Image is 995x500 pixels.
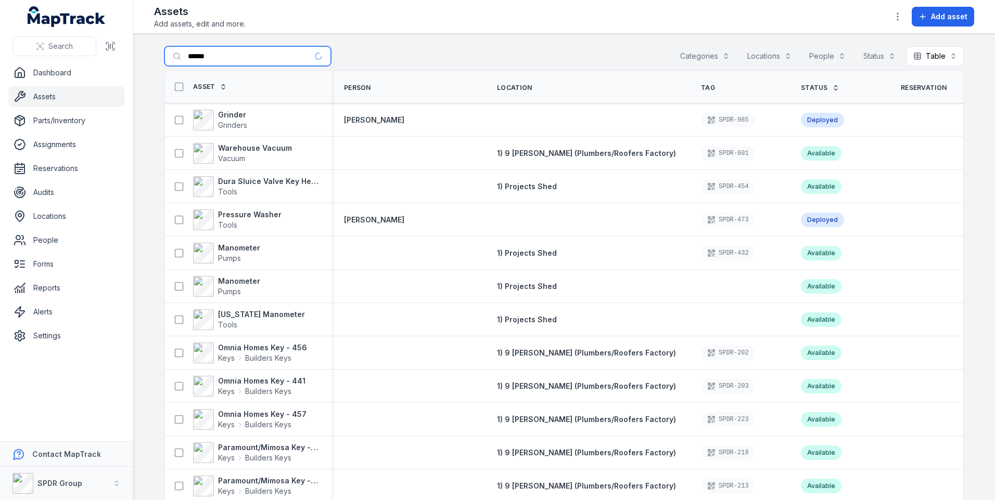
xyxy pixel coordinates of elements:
a: Paramount/Mimosa Key - 1855KeysBuilders Keys [193,476,319,496]
span: Reservation [901,84,947,92]
a: [US_STATE] ManometerTools [193,309,305,330]
a: Reports [8,278,124,298]
span: Asset [193,83,215,91]
span: Builders Keys [245,486,291,496]
span: Pumps [218,287,241,296]
a: Omnia Homes Key - 457KeysBuilders Keys [193,409,307,430]
button: Categories [673,46,736,66]
a: 1) 9 [PERSON_NAME] (Plumbers/Roofers Factory) [497,381,676,391]
span: 1) Projects Shed [497,248,557,257]
strong: Manometer [218,276,260,286]
strong: Warehouse Vacuum [218,143,292,153]
div: SPDR-985 [701,113,755,127]
a: Settings [8,325,124,346]
span: Builders Keys [245,386,291,397]
span: Person [344,84,371,92]
span: 1) 9 [PERSON_NAME] (Plumbers/Roofers Factory) [497,448,676,457]
a: 1) 9 [PERSON_NAME] (Plumbers/Roofers Factory) [497,481,676,491]
span: Keys [218,486,235,496]
a: GrinderGrinders [193,110,247,130]
div: Available [801,146,841,161]
span: Builders Keys [245,453,291,463]
div: Available [801,279,841,294]
button: Search [12,36,96,56]
strong: Pressure Washer [218,209,282,220]
div: SPDR-213 [701,479,755,493]
span: Add assets, edit and more. [154,19,246,29]
div: SPDR-223 [701,412,755,427]
a: 1) 9 [PERSON_NAME] (Plumbers/Roofers Factory) [497,414,676,425]
span: 1) 9 [PERSON_NAME] (Plumbers/Roofers Factory) [497,415,676,424]
strong: Paramount/Mimosa Key - 1856 [218,442,319,453]
span: Tag [701,84,715,92]
strong: Omnia Homes Key - 456 [218,343,307,353]
a: 1) Projects Shed [497,314,557,325]
span: 1) Projects Shed [497,315,557,324]
span: 1) 9 [PERSON_NAME] (Plumbers/Roofers Factory) [497,481,676,490]
a: ManometerPumps [193,276,260,297]
a: 1) Projects Shed [497,181,557,192]
div: Deployed [801,113,844,127]
a: [PERSON_NAME] [344,115,404,125]
span: Search [48,41,73,51]
a: 1) 9 [PERSON_NAME] (Plumbers/Roofers Factory) [497,348,676,358]
span: 1) Projects Shed [497,182,557,191]
a: 1) Projects Shed [497,281,557,292]
button: Status [857,46,902,66]
a: Paramount/Mimosa Key - 1856KeysBuilders Keys [193,442,319,463]
span: Keys [218,453,235,463]
a: Asset [193,83,227,91]
span: Status [801,84,828,92]
a: Forms [8,254,124,274]
strong: Paramount/Mimosa Key - 1855 [218,476,319,486]
div: SPDR-218 [701,445,755,460]
a: 1) Projects Shed [497,248,557,258]
h2: Assets [154,4,246,19]
a: Audits [8,182,124,203]
span: 1) 9 [PERSON_NAME] (Plumbers/Roofers Factory) [497,149,676,157]
strong: Dura Sluice Valve Key Heavy Duty 50mm-600mm [218,176,319,187]
span: Builders Keys [245,419,291,430]
div: SPDR-601 [701,146,755,161]
span: Keys [218,386,235,397]
a: 1) 9 [PERSON_NAME] (Plumbers/Roofers Factory) [497,148,676,159]
span: 1) 9 [PERSON_NAME] (Plumbers/Roofers Factory) [497,348,676,357]
a: Assets [8,86,124,107]
strong: Manometer [218,243,260,253]
a: Dura Sluice Valve Key Heavy Duty 50mm-600mmTools [193,176,319,197]
span: Tools [218,220,237,229]
div: SPDR-202 [701,346,755,360]
span: Keys [218,419,235,430]
button: Locations [741,46,798,66]
div: Deployed [801,213,844,227]
a: People [8,230,124,251]
a: Omnia Homes Key - 441KeysBuilders Keys [193,376,305,397]
a: Alerts [8,301,124,322]
strong: Contact MapTrack [32,450,101,458]
strong: SPDR Group [37,479,82,488]
div: SPDR-454 [701,179,755,194]
div: Available [801,312,841,327]
span: Vacuum [218,154,245,163]
a: Reservations [8,158,124,179]
a: Locations [8,206,124,227]
span: Location [497,84,532,92]
span: 1) Projects Shed [497,282,557,291]
a: ManometerPumps [193,243,260,264]
div: SPDR-203 [701,379,755,393]
a: [PERSON_NAME] [344,215,404,225]
strong: Grinder [218,110,247,120]
a: Dashboard [8,62,124,83]
div: Available [801,246,841,260]
div: Available [801,379,841,393]
a: 1) 9 [PERSON_NAME] (Plumbers/Roofers Factory) [497,448,676,458]
div: Available [801,445,841,460]
a: MapTrack [28,6,106,27]
a: Parts/Inventory [8,110,124,131]
div: Available [801,412,841,427]
div: Available [801,179,841,194]
div: SPDR-473 [701,213,755,227]
span: Keys [218,353,235,363]
a: Omnia Homes Key - 456KeysBuilders Keys [193,343,307,363]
